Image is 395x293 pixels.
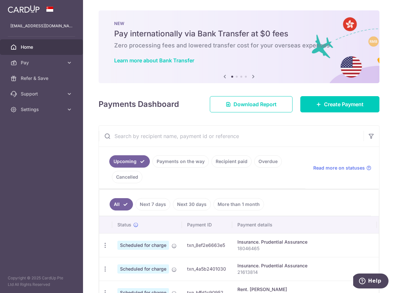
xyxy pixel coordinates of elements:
[324,100,364,108] span: Create Payment
[110,198,133,210] a: All
[173,198,211,210] a: Next 30 days
[112,171,142,183] a: Cancelled
[237,286,372,293] div: Rent. [PERSON_NAME]
[21,106,64,113] span: Settings
[300,96,379,112] a: Create Payment
[232,216,377,233] th: Payment details
[114,29,364,39] h5: Pay internationally via Bank Transfer at $0 fees
[313,165,365,171] span: Read more on statuses
[117,264,169,274] span: Scheduled for charge
[114,21,364,26] p: NEW
[182,216,232,233] th: Payment ID
[182,257,232,281] td: txn_4a5b2401030
[136,198,170,210] a: Next 7 days
[237,262,372,269] div: Insurance. Prudential Assurance
[99,10,379,83] img: Bank transfer banner
[114,57,194,64] a: Learn more about Bank Transfer
[237,269,372,275] p: 21613814
[117,241,169,250] span: Scheduled for charge
[99,98,179,110] h4: Payments Dashboard
[254,155,282,168] a: Overdue
[213,198,264,210] a: More than 1 month
[210,96,293,112] a: Download Report
[114,42,364,49] h6: Zero processing fees and lowered transfer cost for your overseas expenses
[313,165,371,171] a: Read more on statuses
[109,155,150,168] a: Upcoming
[237,245,372,252] p: 18046465
[21,75,64,82] span: Refer & Save
[10,23,73,29] p: [EMAIL_ADDRESS][DOMAIN_NAME]
[21,44,64,50] span: Home
[117,222,131,228] span: Status
[182,233,232,257] td: txn_8ef2e6663e5
[21,59,64,66] span: Pay
[233,100,277,108] span: Download Report
[99,126,364,146] input: Search by recipient name, payment id or reference
[8,5,40,13] img: CardUp
[152,155,209,168] a: Payments on the way
[237,239,372,245] div: Insurance. Prudential Assurance
[211,155,252,168] a: Recipient paid
[353,274,389,290] iframe: Opens a widget where you can find more information
[21,91,64,97] span: Support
